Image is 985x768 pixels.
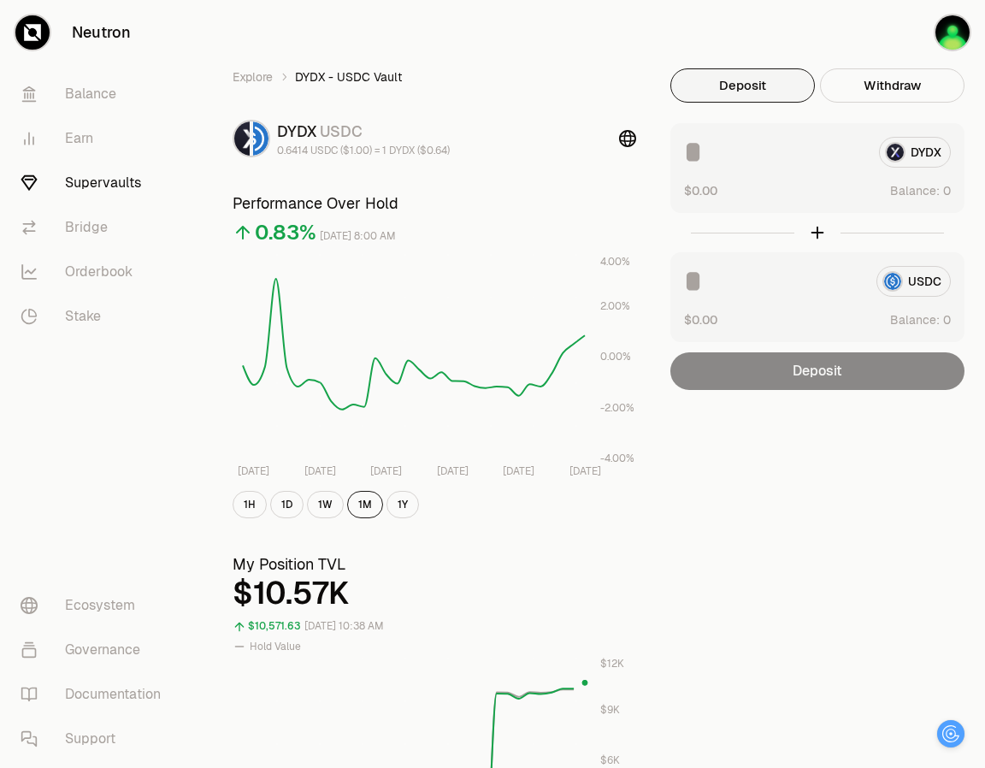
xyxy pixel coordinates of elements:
[7,161,185,205] a: Supervaults
[250,640,301,653] span: Hold Value
[600,255,630,269] tspan: 4.00%
[890,311,940,328] span: Balance:
[684,310,717,328] button: $0.00
[277,144,450,157] div: 0.6414 USDC ($1.00) = 1 DYDX ($0.64)
[386,491,419,518] button: 1Y
[7,672,185,717] a: Documentation
[248,617,301,636] div: $10,571.63
[233,68,273,86] a: Explore
[7,628,185,672] a: Governance
[238,464,269,478] tspan: [DATE]
[600,753,620,767] tspan: $6K
[437,464,469,478] tspan: [DATE]
[935,15,970,50] img: zhirong80
[7,116,185,161] a: Earn
[370,464,402,478] tspan: [DATE]
[7,72,185,116] a: Balance
[307,491,344,518] button: 1W
[7,250,185,294] a: Orderbook
[233,491,267,518] button: 1H
[684,181,717,199] button: $0.00
[304,617,384,636] div: [DATE] 10:38 AM
[255,219,316,246] div: 0.83%
[320,227,396,246] div: [DATE] 8:00 AM
[600,299,630,313] tspan: 2.00%
[270,491,304,518] button: 1D
[569,464,601,478] tspan: [DATE]
[320,121,363,141] span: USDC
[277,120,450,144] div: DYDX
[890,182,940,199] span: Balance:
[600,452,634,465] tspan: -4.00%
[295,68,402,86] span: DYDX - USDC Vault
[7,717,185,761] a: Support
[600,657,624,671] tspan: $12K
[600,401,634,415] tspan: -2.00%
[233,576,636,611] div: $10.57K
[7,583,185,628] a: Ecosystem
[233,68,636,86] nav: breadcrumb
[233,552,636,576] h3: My Position TVL
[233,192,636,216] h3: Performance Over Hold
[7,294,185,339] a: Stake
[347,491,383,518] button: 1M
[7,205,185,250] a: Bridge
[234,121,250,156] img: DYDX Logo
[600,703,620,717] tspan: $9K
[503,464,534,478] tspan: [DATE]
[253,121,268,156] img: USDC Logo
[820,68,964,103] button: Withdraw
[670,68,815,103] button: Deposit
[600,350,631,363] tspan: 0.00%
[304,464,336,478] tspan: [DATE]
